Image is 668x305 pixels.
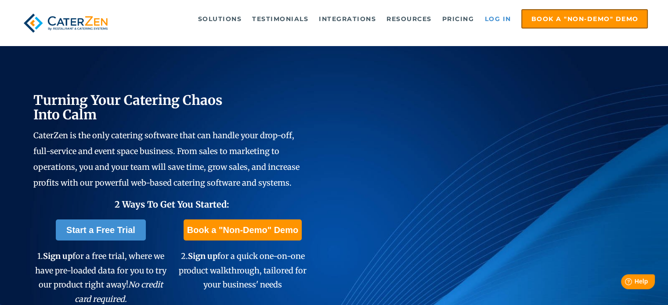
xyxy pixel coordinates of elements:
[438,10,479,28] a: Pricing
[188,251,217,261] span: Sign up
[521,9,648,29] a: Book a "Non-Demo" Demo
[590,271,658,295] iframe: Help widget launcher
[35,251,166,304] span: 1. for a free trial, where we have pre-loaded data for you to try our product right away!
[179,251,307,290] span: 2. for a quick one-on-one product walkthrough, tailored for your business' needs
[194,10,246,28] a: Solutions
[382,10,436,28] a: Resources
[33,92,223,123] span: Turning Your Catering Chaos Into Calm
[56,219,146,240] a: Start a Free Trial
[33,130,300,188] span: CaterZen is the only catering software that can handle your drop-off, full-service and event spac...
[248,10,313,28] a: Testimonials
[184,219,302,240] a: Book a "Non-Demo" Demo
[480,10,515,28] a: Log in
[43,251,72,261] span: Sign up
[314,10,380,28] a: Integrations
[127,9,648,29] div: Navigation Menu
[20,9,112,37] img: caterzen
[75,280,163,304] em: No credit card required.
[114,199,229,210] span: 2 Ways To Get You Started:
